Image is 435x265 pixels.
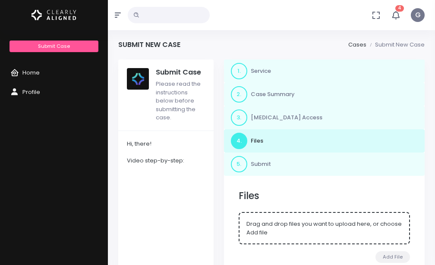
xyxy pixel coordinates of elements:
[231,86,247,103] span: 2.
[224,106,425,129] a: 3.[MEDICAL_DATA] Access
[22,88,40,96] span: Profile
[231,156,247,172] span: 5.
[375,251,410,263] button: Add File
[156,68,205,77] h5: Submit Case
[231,133,247,149] span: 4.
[127,156,205,165] div: Video step-by-step:
[224,83,425,106] a: 2.Case Summary
[32,6,76,24] img: Logo Horizontal
[239,190,410,202] h3: Files
[231,109,247,126] span: 3.
[348,41,366,49] a: Cases
[9,41,98,52] a: Submit Case
[411,8,425,22] span: G
[38,43,70,50] span: Submit Case
[366,41,425,49] li: Submit New Case
[239,212,410,244] div: Drag and drop files you want to upload here, or choose Add file
[224,129,425,153] a: 4.Files
[22,69,40,77] span: Home
[224,59,425,83] a: 1.Service
[395,5,404,12] span: 4
[127,140,205,148] div: Hi, there!
[224,153,425,176] a: 5.Submit
[231,63,247,79] span: 1.
[118,41,180,49] h4: Submit New Case
[156,80,201,122] span: Please read the instructions below before submitting the case.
